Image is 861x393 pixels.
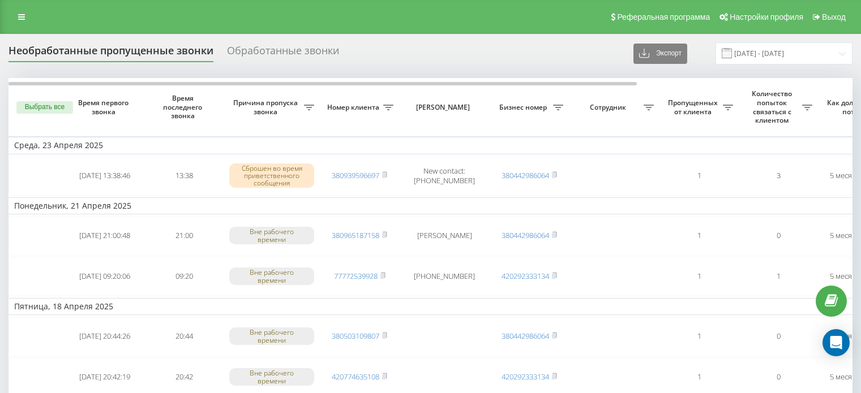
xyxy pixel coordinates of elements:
[229,98,304,116] span: Причина пропуска звонка
[502,372,549,382] a: 420292333134
[144,217,224,255] td: 21:00
[325,103,383,112] span: Номер клиента
[502,271,549,281] a: 420292333134
[144,157,224,195] td: 13:38
[332,170,379,180] a: 380939596697
[659,257,739,296] td: 1
[227,45,339,62] div: Обработанные звонки
[502,230,549,240] a: 380442986064
[739,317,818,356] td: 0
[495,103,553,112] span: Бизнес номер
[633,44,687,64] button: Экспорт
[399,217,490,255] td: [PERSON_NAME]
[65,317,144,356] td: [DATE] 20:44:26
[659,157,739,195] td: 1
[144,317,224,356] td: 20:44
[823,329,850,356] div: Open Intercom Messenger
[409,103,480,112] span: [PERSON_NAME]
[65,257,144,296] td: [DATE] 09:20:06
[16,101,73,114] button: Выбрать все
[659,217,739,255] td: 1
[8,45,213,62] div: Необработанные пропущенные звонки
[744,89,802,124] span: Количество попыток связаться с клиентом
[332,372,379,382] a: 420774635108
[665,98,723,116] span: Пропущенных от клиента
[399,257,490,296] td: [PHONE_NUMBER]
[822,12,846,21] span: Выход
[739,157,818,195] td: 3
[617,12,710,21] span: Реферальная программа
[65,157,144,195] td: [DATE] 13:38:46
[332,230,379,240] a: 380965187158
[144,257,224,296] td: 09:20
[502,170,549,180] a: 380442986064
[74,98,135,116] span: Время первого звонка
[730,12,803,21] span: Настройки профиля
[229,368,314,385] div: Вне рабочего времени
[739,257,818,296] td: 1
[334,271,378,281] a: 77772539928
[659,317,739,356] td: 1
[399,157,490,195] td: New contact: [PHONE_NUMBER]
[153,94,215,120] span: Время последнего звонка
[229,327,314,344] div: Вне рабочего времени
[502,331,549,341] a: 380442986064
[229,227,314,244] div: Вне рабочего времени
[575,103,644,112] span: Сотрудник
[739,217,818,255] td: 0
[229,267,314,284] div: Вне рабочего времени
[229,163,314,188] div: Сброшен во время приветственного сообщения
[332,331,379,341] a: 380503109807
[65,217,144,255] td: [DATE] 21:00:48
